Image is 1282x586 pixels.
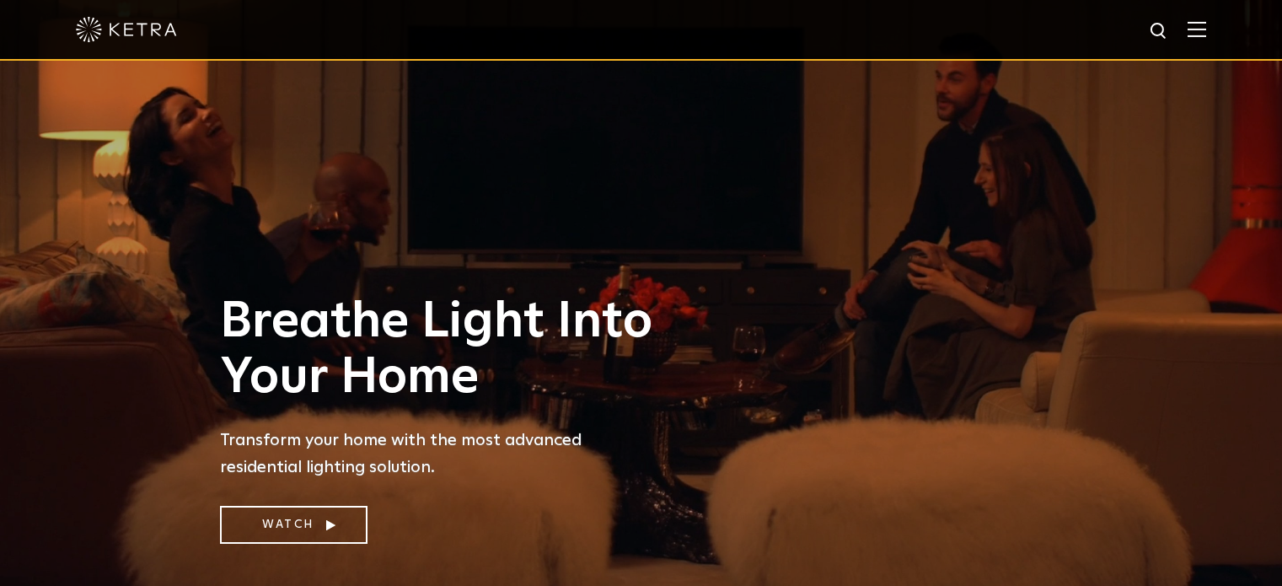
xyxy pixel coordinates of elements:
p: Transform your home with the most advanced residential lighting solution. [220,427,667,481]
img: search icon [1149,21,1170,42]
a: Watch [220,506,367,544]
img: ketra-logo-2019-white [76,17,177,42]
img: Hamburger%20Nav.svg [1188,21,1206,37]
h1: Breathe Light Into Your Home [220,294,667,406]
